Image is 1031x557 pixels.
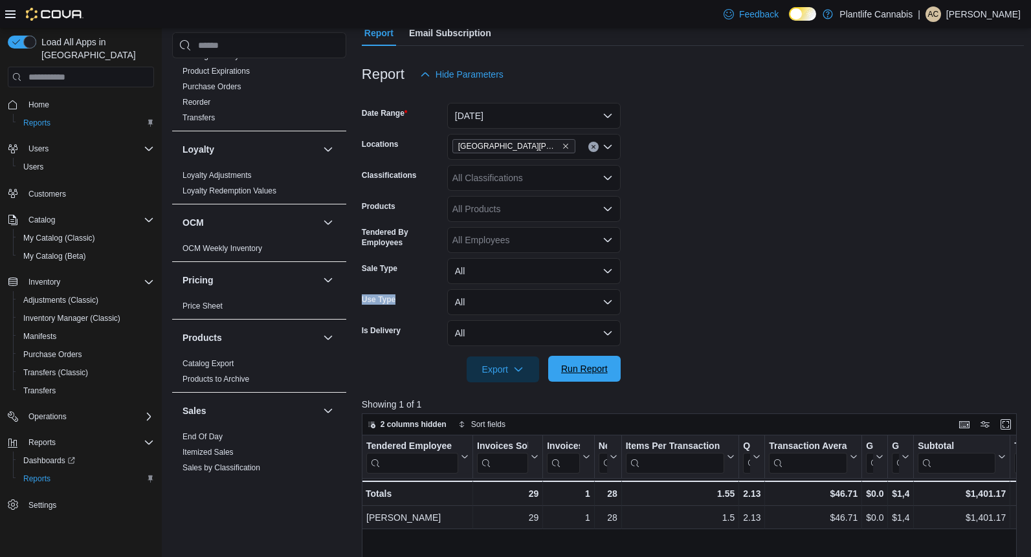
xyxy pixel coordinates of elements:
[626,510,735,525] div: 1.5
[183,113,215,122] a: Transfers
[769,486,858,501] div: $46.71
[625,486,735,501] div: 1.55
[172,298,346,319] div: Pricing
[364,20,394,46] span: Report
[183,463,260,472] a: Sales by Classification
[183,171,252,180] a: Loyalty Adjustments
[183,66,250,76] span: Product Expirations
[477,441,538,474] button: Invoices Sold
[13,291,159,309] button: Adjustments (Classic)
[18,383,154,399] span: Transfers
[13,247,159,265] button: My Catalog (Beta)
[598,486,617,501] div: 28
[477,441,528,453] div: Invoices Sold
[477,510,538,525] div: 29
[743,510,760,525] div: 2.13
[183,374,249,384] span: Products to Archive
[183,358,234,369] span: Catalog Export
[547,441,590,474] button: Invoices Ref
[743,441,750,474] div: Qty Per Transaction
[547,510,590,525] div: 1
[13,452,159,470] a: Dashboards
[18,471,56,486] a: Reports
[23,409,154,424] span: Operations
[23,186,71,202] a: Customers
[23,474,50,484] span: Reports
[23,497,61,513] a: Settings
[320,272,336,288] button: Pricing
[769,510,858,525] div: $46.71
[3,95,159,114] button: Home
[23,349,82,360] span: Purchase Orders
[13,345,159,364] button: Purchase Orders
[23,455,75,466] span: Dashboards
[362,67,405,82] h3: Report
[320,142,336,157] button: Loyalty
[769,441,858,474] button: Transaction Average
[183,301,223,311] span: Price Sheet
[366,441,469,474] button: Tendered Employee
[18,347,87,362] a: Purchase Orders
[23,185,154,201] span: Customers
[28,189,66,199] span: Customers
[3,433,159,452] button: Reports
[18,453,154,468] span: Dashboards
[183,98,210,107] a: Reorder
[977,417,993,432] button: Display options
[18,230,154,246] span: My Catalog (Classic)
[603,173,613,183] button: Open list of options
[183,463,260,473] span: Sales by Classification
[13,327,159,345] button: Manifests
[172,241,346,261] div: OCM
[366,510,469,525] div: [PERSON_NAME]
[18,347,154,362] span: Purchase Orders
[3,273,159,291] button: Inventory
[23,274,154,290] span: Inventory
[18,115,56,131] a: Reports
[23,141,54,157] button: Users
[561,362,608,375] span: Run Report
[23,331,56,342] span: Manifests
[588,142,599,152] button: Clear input
[918,441,995,474] div: Subtotal
[183,243,262,254] span: OCM Weekly Inventory
[183,448,234,457] a: Itemized Sales
[28,100,49,110] span: Home
[625,441,724,453] div: Items Per Transaction
[23,295,98,305] span: Adjustments (Classic)
[28,144,49,154] span: Users
[957,417,972,432] button: Keyboard shortcuts
[28,277,60,287] span: Inventory
[547,441,579,453] div: Invoices Ref
[3,140,159,158] button: Users
[8,90,154,548] nav: Complex example
[362,108,408,118] label: Date Range
[18,311,126,326] a: Inventory Manager (Classic)
[183,359,234,368] a: Catalog Export
[183,143,214,156] h3: Loyalty
[892,441,909,474] button: Gross Sales
[18,365,93,380] a: Transfers (Classic)
[625,441,735,474] button: Items Per Transaction
[183,331,222,344] h3: Products
[362,139,399,149] label: Locations
[625,441,724,474] div: Items Per Transaction
[183,97,210,107] span: Reorder
[548,356,621,382] button: Run Report
[866,441,873,474] div: Gift Card Sales
[998,417,1014,432] button: Enter fullscreen
[23,497,154,513] span: Settings
[23,274,65,290] button: Inventory
[381,419,447,430] span: 2 columns hidden
[769,441,847,453] div: Transaction Average
[918,6,920,22] p: |
[453,417,511,432] button: Sort fields
[743,486,760,501] div: 2.13
[928,6,939,22] span: AC
[839,6,913,22] p: Plantlife Cannabis
[183,186,276,195] a: Loyalty Redemption Values
[366,441,458,474] div: Tendered Employee
[743,441,750,453] div: Qty Per Transaction
[362,170,417,180] label: Classifications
